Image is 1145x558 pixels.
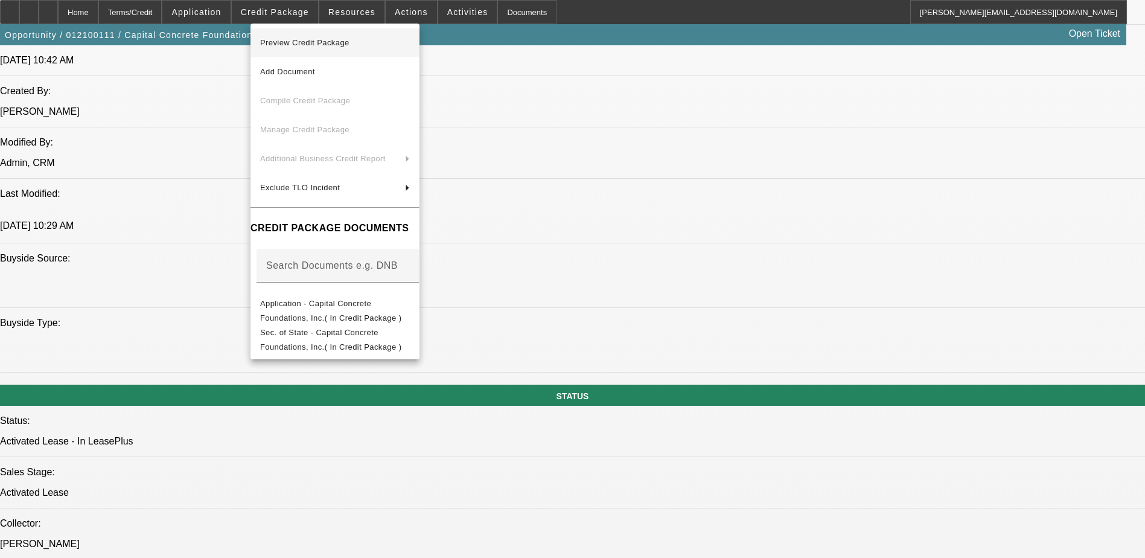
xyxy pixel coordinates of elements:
span: Preview Credit Package [260,38,349,47]
button: Sec. of State - Capital Concrete Foundations, Inc.( In Credit Package ) [250,325,419,354]
mat-label: Search Documents e.g. DNB [266,260,398,271]
span: Application - Capital Concrete Foundations, Inc.( In Credit Package ) [260,299,401,322]
span: Sec. of State - Capital Concrete Foundations, Inc.( In Credit Package ) [260,328,401,351]
h4: CREDIT PACKAGE DOCUMENTS [250,221,419,236]
span: Add Document [260,67,315,76]
span: Exclude TLO Incident [260,183,340,192]
button: Application - Capital Concrete Foundations, Inc.( In Credit Package ) [250,297,419,325]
